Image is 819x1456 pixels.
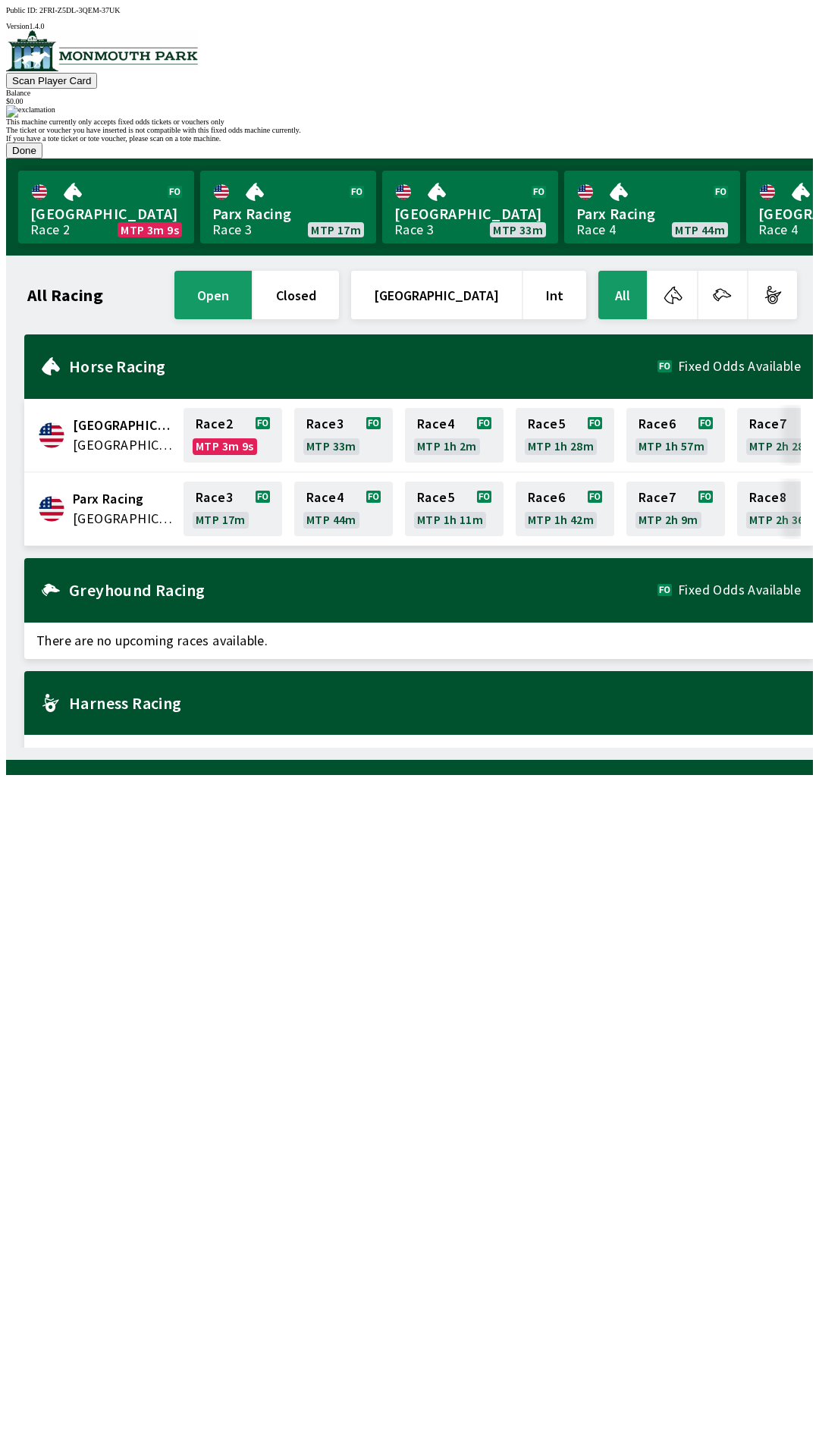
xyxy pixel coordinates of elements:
span: MTP 2h 9m [639,513,698,526]
div: Race 2 [30,224,70,236]
span: Parx Racing [73,489,174,509]
button: open [174,271,252,319]
span: Race 6 [639,418,676,430]
button: closed [253,271,339,319]
a: Race2MTP 3m 9s [184,408,282,463]
h2: Harness Racing [69,697,801,709]
span: MTP 44m [306,513,356,526]
h2: Horse Racing [69,360,657,372]
a: Race7MTP 2h 9m [626,482,725,536]
span: Parx Racing [576,204,728,224]
a: [GEOGRAPHIC_DATA]Race 2MTP 3m 9s [18,171,194,243]
a: Race5MTP 1h 11m [405,482,504,536]
div: Race 4 [758,224,798,236]
span: MTP 2h 28m [749,440,815,452]
div: Version 1.4.0 [6,22,813,30]
span: Race 3 [196,491,233,504]
a: Race6MTP 1h 42m [516,482,614,536]
span: United States [73,435,174,455]
span: MTP 1h 11m [417,513,483,526]
span: MTP 3m 9s [196,440,254,452]
div: $ 0.00 [6,97,813,105]
span: 2FRI-Z5DL-3QEM-37UK [39,6,121,14]
span: Race 4 [417,418,454,430]
span: Race 2 [196,418,233,430]
div: Race 3 [394,224,434,236]
span: Race 7 [749,418,786,430]
img: venue logo [6,30,198,71]
a: Parx RacingRace 3MTP 17m [200,171,376,243]
button: Scan Player Card [6,73,97,89]
div: Race 4 [576,224,616,236]
span: Race 8 [749,491,786,504]
span: Race 6 [528,491,565,504]
span: MTP 33m [306,440,356,452]
span: MTP 2h 36m [749,513,815,526]
span: MTP 1h 42m [528,513,594,526]
button: Int [523,271,586,319]
span: There are no upcoming races available. [24,735,813,771]
div: Balance [6,89,813,97]
span: Monmouth Park [73,416,174,435]
div: Public ID: [6,6,813,14]
span: [GEOGRAPHIC_DATA] [30,204,182,224]
div: Race 3 [212,224,252,236]
span: MTP 3m 9s [121,224,179,236]
button: All [598,271,647,319]
h1: All Racing [27,289,103,301]
a: Race5MTP 1h 28m [516,408,614,463]
span: Fixed Odds Available [678,584,801,596]
div: If you have a tote ticket or tote voucher, please scan on a tote machine. [6,134,813,143]
span: Fixed Odds Available [678,360,801,372]
a: Race6MTP 1h 57m [626,408,725,463]
span: MTP 17m [311,224,361,236]
span: [GEOGRAPHIC_DATA] [394,204,546,224]
span: Race 4 [306,491,344,504]
button: [GEOGRAPHIC_DATA] [351,271,522,319]
div: This machine currently only accepts fixed odds tickets or vouchers only [6,118,813,126]
button: Done [6,143,42,158]
span: United States [73,509,174,529]
img: exclamation [6,105,55,118]
span: Parx Racing [212,204,364,224]
a: Race3MTP 33m [294,408,393,463]
a: Race4MTP 1h 2m [405,408,504,463]
span: MTP 33m [493,224,543,236]
span: MTP 1h 57m [639,440,704,452]
span: MTP 1h 28m [528,440,594,452]
span: Race 5 [417,491,454,504]
span: MTP 44m [675,224,725,236]
a: Race4MTP 44m [294,482,393,536]
span: MTP 1h 2m [417,440,477,452]
span: Race 7 [639,491,676,504]
div: The ticket or voucher you have inserted is not compatible with this fixed odds machine currently. [6,126,813,134]
span: Race 5 [528,418,565,430]
a: Parx RacingRace 4MTP 44m [564,171,740,243]
h2: Greyhound Racing [69,584,657,596]
span: There are no upcoming races available. [24,623,813,659]
span: Race 3 [306,418,344,430]
span: MTP 17m [196,513,246,526]
a: [GEOGRAPHIC_DATA]Race 3MTP 33m [382,171,558,243]
a: Race3MTP 17m [184,482,282,536]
